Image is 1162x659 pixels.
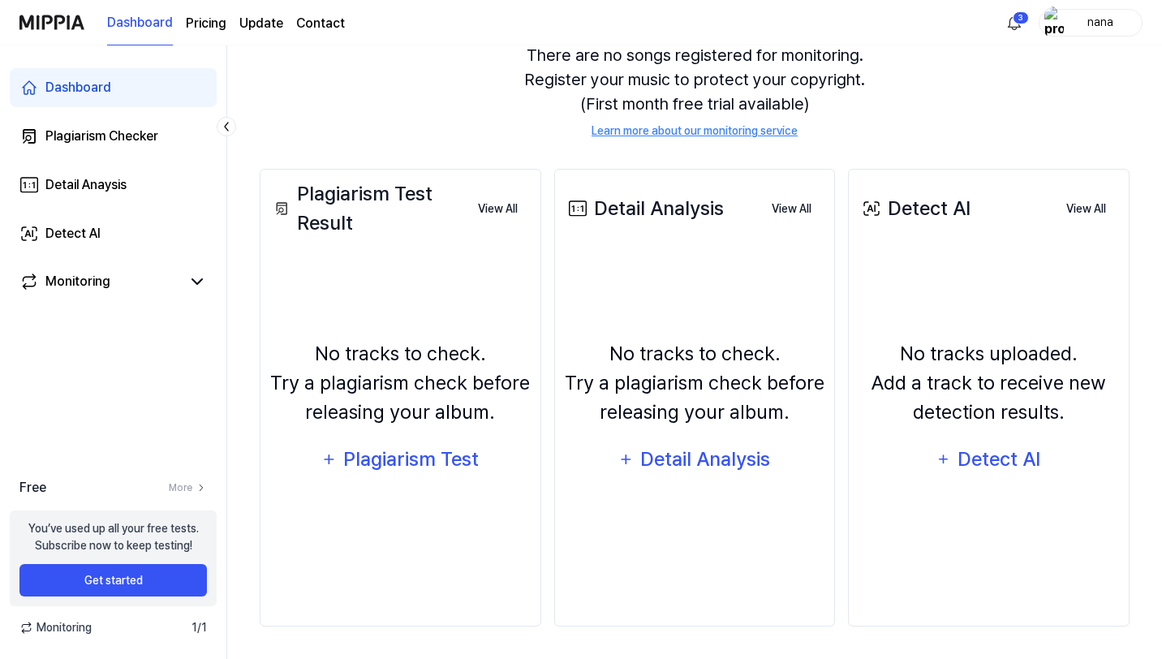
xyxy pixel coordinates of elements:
[19,272,181,291] a: Monitoring
[565,339,825,427] div: No tracks to check. Try a plagiarism check before releasing your album.
[45,78,111,97] div: Dashboard
[1039,9,1143,37] button: profilenana
[859,194,970,223] div: Detect AI
[45,127,158,146] div: Plagiarism Checker
[1013,11,1029,24] div: 3
[45,175,127,195] div: Detail Anaysis
[186,14,226,33] a: Pricing
[169,480,207,495] a: More
[956,444,1043,475] div: Detect AI
[260,24,1130,159] div: There are no songs registered for monitoring. Register your music to protect your copyright. (Fir...
[270,339,531,427] div: No tracks to check. Try a plagiarism check before releasing your album.
[10,214,217,253] a: Detect AI
[592,123,798,140] a: Learn more about our monitoring service
[28,520,199,554] div: You’ve used up all your free tests. Subscribe now to keep testing!
[19,478,46,497] span: Free
[639,444,772,475] div: Detail Analysis
[10,68,217,107] a: Dashboard
[19,619,92,636] span: Monitoring
[311,440,490,479] button: Plagiarism Test
[192,619,207,636] span: 1 / 1
[759,192,824,226] a: View All
[296,14,345,33] a: Contact
[859,339,1119,427] div: No tracks uploaded. Add a track to receive new detection results.
[1001,10,1027,36] button: 알림3
[1069,13,1132,31] div: nana
[926,440,1052,479] button: Detect AI
[10,117,217,156] a: Plagiarism Checker
[10,166,217,205] a: Detail Anaysis
[19,564,207,597] button: Get started
[1053,193,1119,226] button: View All
[1053,192,1119,226] a: View All
[608,440,781,479] button: Detail Analysis
[342,444,480,475] div: Plagiarism Test
[239,14,283,33] a: Update
[107,1,173,45] a: Dashboard
[45,224,101,243] div: Detect AI
[45,272,110,291] div: Monitoring
[565,194,724,223] div: Detail Analysis
[465,193,531,226] button: View All
[1005,13,1024,32] img: 알림
[270,179,465,238] div: Plagiarism Test Result
[465,192,531,226] a: View All
[1044,6,1064,39] img: profile
[759,193,824,226] button: View All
